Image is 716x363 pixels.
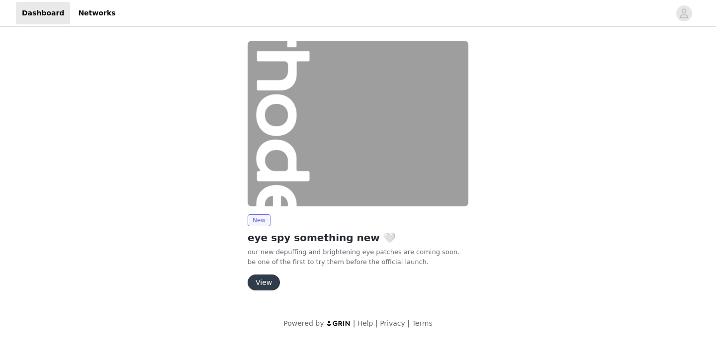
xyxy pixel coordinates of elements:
[353,319,356,327] span: |
[248,279,280,286] a: View
[248,41,468,206] img: rhode skin
[248,214,270,226] span: New
[248,230,468,245] h2: eye spy something new 🤍
[72,2,121,24] a: Networks
[407,319,410,327] span: |
[283,319,324,327] span: Powered by
[412,319,432,327] a: Terms
[248,247,468,267] p: our new depuffing and brightening eye patches are coming soon. be one of the first to try them be...
[375,319,378,327] span: |
[326,320,351,327] img: logo
[380,319,405,327] a: Privacy
[16,2,70,24] a: Dashboard
[248,274,280,290] button: View
[679,5,689,21] div: avatar
[358,319,373,327] a: Help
